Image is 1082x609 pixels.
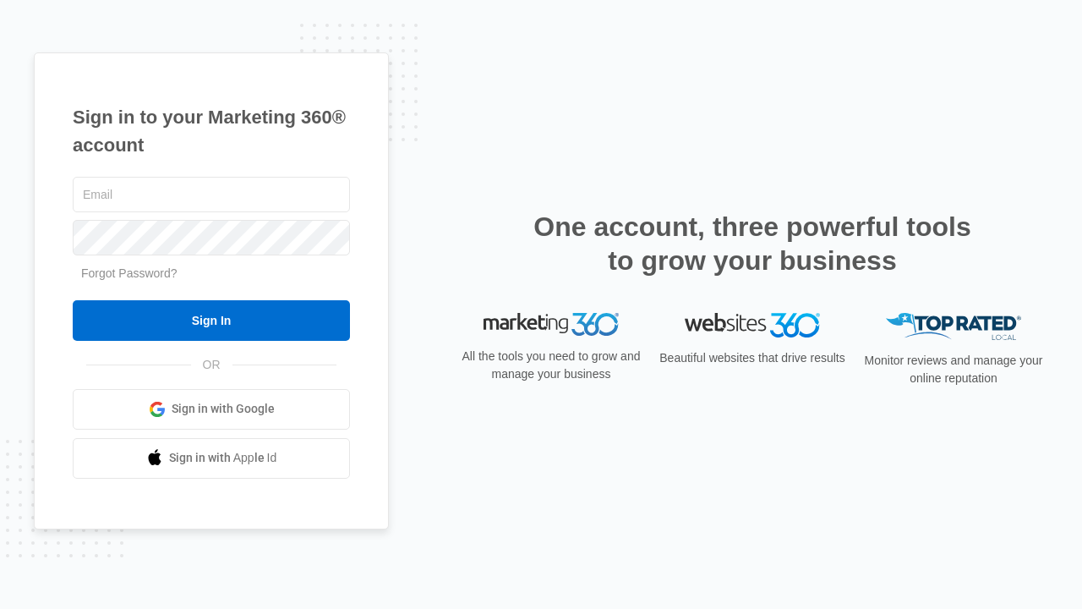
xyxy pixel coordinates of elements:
[73,438,350,479] a: Sign in with Apple Id
[73,177,350,212] input: Email
[685,313,820,337] img: Websites 360
[169,449,277,467] span: Sign in with Apple Id
[73,300,350,341] input: Sign In
[859,352,1048,387] p: Monitor reviews and manage your online reputation
[172,400,275,418] span: Sign in with Google
[81,266,178,280] a: Forgot Password?
[528,210,976,277] h2: One account, three powerful tools to grow your business
[73,103,350,159] h1: Sign in to your Marketing 360® account
[484,313,619,337] img: Marketing 360
[456,348,646,383] p: All the tools you need to grow and manage your business
[658,349,847,367] p: Beautiful websites that drive results
[191,356,232,374] span: OR
[886,313,1021,341] img: Top Rated Local
[73,389,350,430] a: Sign in with Google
